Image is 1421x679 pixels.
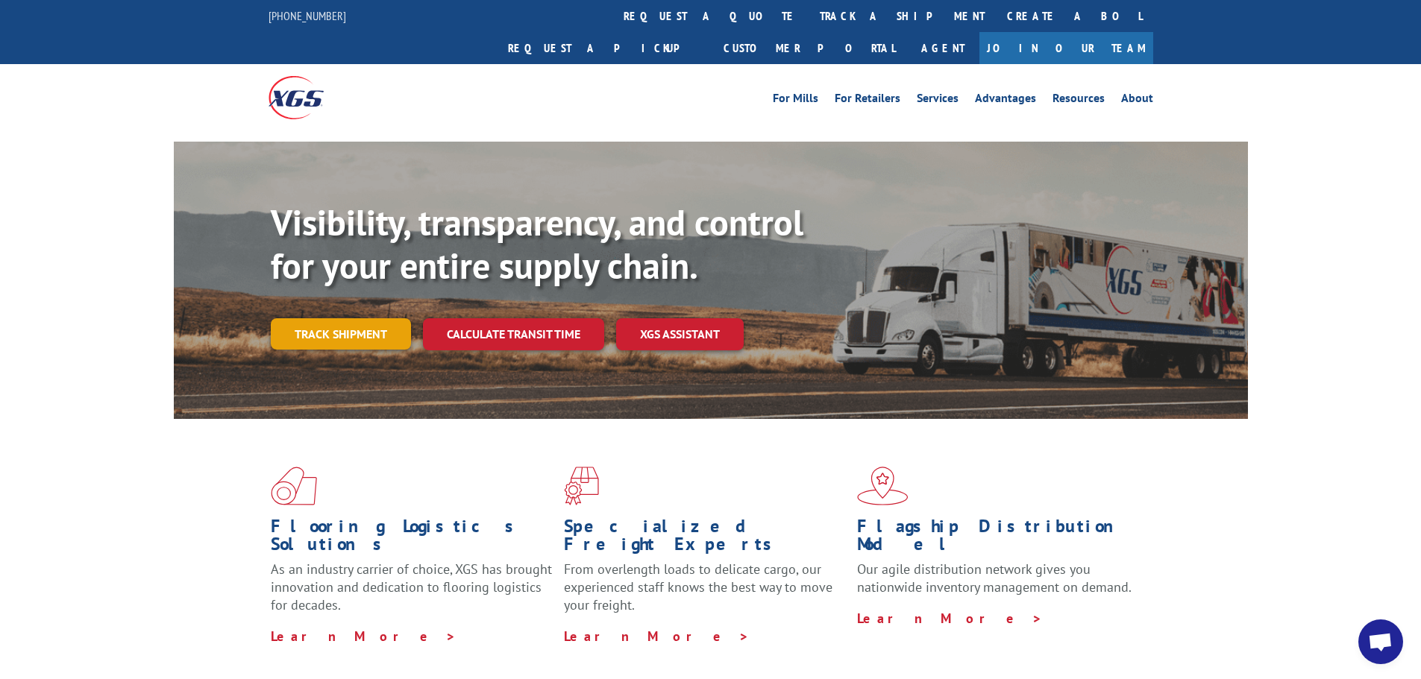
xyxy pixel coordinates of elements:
[497,32,712,64] a: Request a pickup
[917,92,959,109] a: Services
[564,467,599,505] img: xgs-icon-focused-on-flooring-red
[269,8,346,23] a: [PHONE_NUMBER]
[271,199,803,288] b: Visibility, transparency, and control for your entire supply chain.
[564,628,750,645] a: Learn More >
[271,560,552,613] span: As an industry carrier of choice, XGS has brought innovation and dedication to flooring logistics...
[616,318,744,350] a: XGS ASSISTANT
[1121,92,1153,109] a: About
[975,92,1036,109] a: Advantages
[857,560,1132,596] span: Our agile distribution network gives you nationwide inventory management on demand.
[1053,92,1105,109] a: Resources
[857,517,1139,560] h1: Flagship Distribution Model
[906,32,979,64] a: Agent
[271,318,411,350] a: Track shipment
[979,32,1153,64] a: Join Our Team
[564,517,846,560] h1: Specialized Freight Experts
[857,467,909,505] img: xgs-icon-flagship-distribution-model-red
[773,92,818,109] a: For Mills
[712,32,906,64] a: Customer Portal
[271,467,317,505] img: xgs-icon-total-supply-chain-intelligence-red
[564,560,846,627] p: From overlength loads to delicate cargo, our experienced staff knows the best way to move your fr...
[423,318,604,350] a: Calculate transit time
[271,628,457,645] a: Learn More >
[1358,619,1403,664] div: Open chat
[857,610,1043,627] a: Learn More >
[835,92,900,109] a: For Retailers
[271,517,553,560] h1: Flooring Logistics Solutions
